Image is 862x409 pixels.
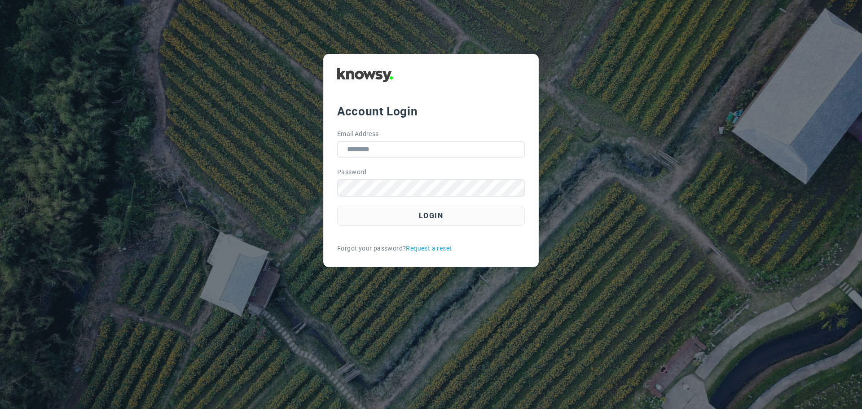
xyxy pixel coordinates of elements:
[337,206,525,226] button: Login
[337,167,367,177] label: Password
[406,244,452,253] a: Request a reset
[337,129,379,139] label: Email Address
[337,244,525,253] div: Forgot your password?
[337,103,525,119] div: Account Login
